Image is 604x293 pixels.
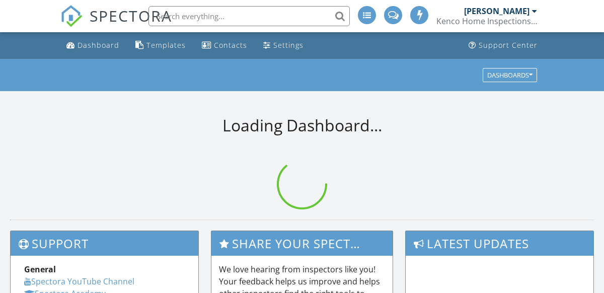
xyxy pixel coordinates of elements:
[406,231,593,256] h3: Latest Updates
[487,71,533,79] div: Dashboards
[60,5,83,27] img: The Best Home Inspection Software - Spectora
[131,36,190,55] a: Templates
[483,68,537,82] button: Dashboards
[24,276,134,287] a: Spectora YouTube Channel
[90,5,172,26] span: SPECTORA
[259,36,308,55] a: Settings
[465,36,542,55] a: Support Center
[273,40,304,50] div: Settings
[211,231,393,256] h3: Share Your Spectora Experience
[78,40,119,50] div: Dashboard
[11,231,198,256] h3: Support
[24,264,56,275] strong: General
[60,14,172,35] a: SPECTORA
[62,36,123,55] a: Dashboard
[198,36,251,55] a: Contacts
[436,16,537,26] div: Kenco Home Inspections Inc.
[464,6,530,16] div: [PERSON_NAME]
[146,40,186,50] div: Templates
[214,40,247,50] div: Contacts
[148,6,350,26] input: Search everything...
[479,40,538,50] div: Support Center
